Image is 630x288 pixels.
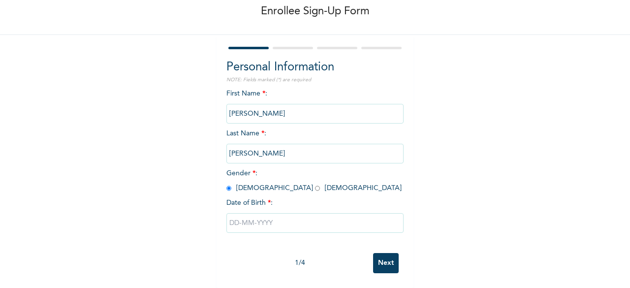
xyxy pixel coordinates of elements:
[226,170,402,192] span: Gender : [DEMOGRAPHIC_DATA] [DEMOGRAPHIC_DATA]
[226,59,404,76] h2: Personal Information
[373,253,399,273] input: Next
[226,198,273,208] span: Date of Birth :
[226,213,404,233] input: DD-MM-YYYY
[226,130,404,157] span: Last Name :
[261,3,370,20] p: Enrollee Sign-Up Form
[226,104,404,124] input: Enter your first name
[226,76,404,84] p: NOTE: Fields marked (*) are required
[226,258,373,268] div: 1 / 4
[226,144,404,163] input: Enter your last name
[226,90,404,117] span: First Name :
